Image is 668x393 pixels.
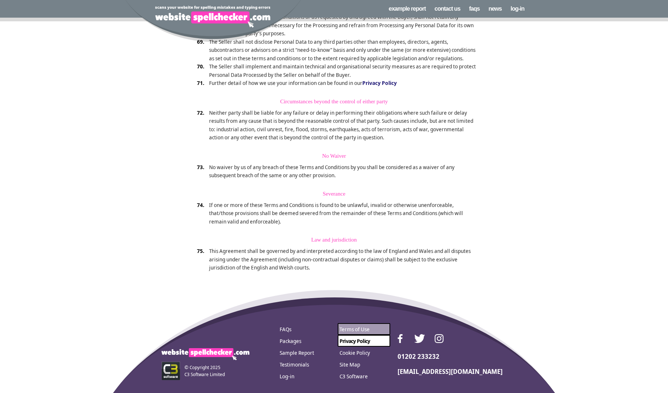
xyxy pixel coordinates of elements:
a: News [484,2,506,16]
a: Packages [278,335,330,347]
span: Neither party shall be liable for any failure or delay in performing their obligations where such... [209,109,473,141]
span: Further detail of how we use your information can be found in our [209,79,397,86]
a: FAQs [465,2,484,16]
a: Sample Report [278,347,330,358]
h6: No Waiver [191,153,477,159]
a: Privacy Policy [362,79,397,86]
img: WebSiteSpellChecker [161,348,249,360]
a: Log-in [506,2,529,16]
h6: Severance [191,190,477,197]
a: Contact us [430,2,465,16]
a: 01202 233232 [398,352,439,361]
a: [EMAIL_ADDRESS][DOMAIN_NAME] [398,367,503,376]
a: C3 Software [338,370,390,382]
a: Site Map [338,358,390,370]
span: The Seller shall not disclose Personal Data to any third parties other than employees, directors,... [209,38,475,62]
a: Cookie Policy [338,347,390,358]
span: If one or more of these Terms and Conditions is found to be unlawful, invalid or otherwise unenfo... [209,201,463,225]
a: Testimonials [278,358,330,370]
span: This Agreement shall be governed by and interpreted according to the law of England and Wales and... [209,247,471,271]
h6: Circumstances beyond the control of either party [191,98,477,105]
h6: Law and jurisdiction [191,236,477,243]
span: No waiver by us of any breach of these Terms and Conditions by you shall be considered as a waive... [209,163,455,179]
a: Log-in [278,370,330,382]
span: The Seller shall implement and maintain technical and organisational security measures as are req... [209,62,476,78]
img: Find Website SpellChecker on Facebook [395,333,406,344]
a: Example Report [384,2,430,16]
a: Privacy Policy [338,335,390,347]
a: Terms of Use [338,323,390,335]
img: Follow Website SpellChecker on Twitter [414,333,425,344]
a: FAQs [278,323,330,335]
img: C3 Software [162,362,180,380]
div: © Copyright 2025 C3 Software Limited [184,364,245,378]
